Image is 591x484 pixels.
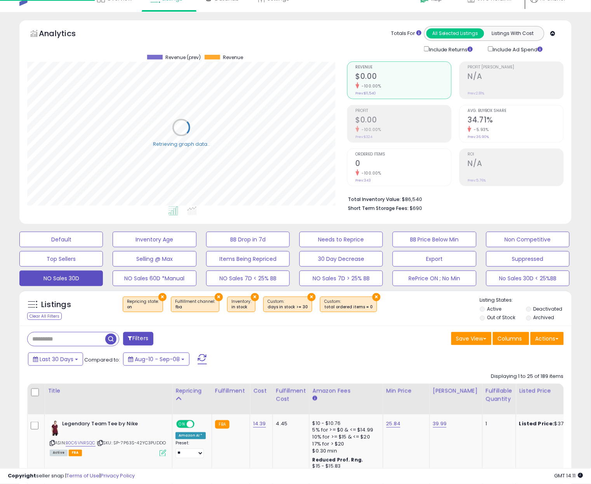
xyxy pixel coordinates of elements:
[313,387,380,395] div: Amazon Fees
[468,115,563,126] h2: 34.71%
[19,251,103,267] button: Top Sellers
[113,232,196,247] button: Inventory Age
[50,420,166,456] div: ASIN:
[486,251,570,267] button: Suppressed
[62,420,156,430] b: Legendary Team Tee by Nike
[393,251,476,267] button: Export
[206,232,290,247] button: BB Drop in 7d
[251,293,259,301] button: ×
[356,152,451,157] span: Ordered Items
[491,373,564,380] div: Displaying 1 to 25 of 189 items
[253,420,266,428] a: 14.39
[19,271,103,286] button: NO Sales 30D
[356,109,451,113] span: Profit
[348,196,401,203] b: Total Inventory Value:
[410,204,422,212] span: $690
[348,205,409,211] b: Short Term Storage Fees:
[487,306,502,312] label: Active
[486,271,570,286] button: No Sales 30D < 25%BB
[50,450,68,456] span: All listings currently available for purchase on Amazon
[519,420,584,427] div: $37.98
[27,313,62,320] div: Clear All Filters
[253,387,269,395] div: Cost
[39,28,91,41] h5: Analytics
[313,448,377,455] div: $0.30 min
[41,299,71,310] h5: Listings
[356,65,451,70] span: Revenue
[451,332,492,345] button: Save View
[482,45,555,54] div: Include Ad Spend
[40,355,73,363] span: Last 30 Days
[313,420,377,427] div: $10 - $10.76
[299,232,383,247] button: Needs to Reprice
[123,353,189,366] button: Aug-10 - Sep-08
[554,472,583,480] span: 2025-10-9 14:11 GMT
[480,297,572,304] p: Listing States:
[348,194,558,203] li: $86,540
[66,472,99,480] a: Terms of Use
[486,420,510,427] div: 1
[426,28,484,38] button: All Selected Listings
[386,387,426,395] div: Min Price
[153,141,210,148] div: Retrieving graph data..
[175,304,215,310] div: fba
[193,421,206,428] span: OFF
[487,314,516,321] label: Out of Stock
[433,387,479,395] div: [PERSON_NAME]
[533,314,554,321] label: Archived
[359,127,381,133] small: -100.00%
[393,232,476,247] button: BB Price Below Min
[372,293,381,301] button: ×
[206,271,290,286] button: NO Sales 7D < 25% BB
[69,450,82,456] span: FBA
[533,306,562,312] label: Deactivated
[356,115,451,126] h2: $0.00
[215,420,229,429] small: FBA
[66,440,96,447] a: B0C6VNRSQC
[176,441,206,458] div: Preset:
[313,457,363,463] b: Reduced Prof. Rng.
[276,420,303,427] div: 4.45
[498,335,522,342] span: Columns
[468,91,485,96] small: Prev: 2.81%
[313,427,377,434] div: 5% for >= $0 & <= $14.99
[433,420,447,428] a: 39.99
[113,271,196,286] button: NO Sales 60D *Manual
[176,387,209,395] div: Repricing
[356,91,376,96] small: Prev: $11,540
[313,434,377,441] div: 10% for >= $15 & <= $20
[486,232,570,247] button: Non Competitive
[127,304,159,310] div: on
[177,421,187,428] span: ON
[299,271,383,286] button: NO Sales 7D > 25% BB
[231,304,251,310] div: in stock
[8,473,135,480] div: seller snap | |
[386,420,401,428] a: 25.84
[175,299,215,310] span: Fulfillment channel :
[313,395,317,402] small: Amazon Fees.
[123,332,153,346] button: Filters
[135,355,180,363] span: Aug-10 - Sep-08
[468,159,563,169] h2: N/A
[493,332,529,345] button: Columns
[299,251,383,267] button: 30 Day Decrease
[393,271,476,286] button: RePrice ON ; No Min
[206,251,290,267] button: Items Being Repriced
[268,304,308,310] div: days in stock >= 30
[8,472,36,480] strong: Copyright
[215,293,223,301] button: ×
[215,387,247,395] div: Fulfillment
[313,463,377,470] div: $15 - $15.83
[484,28,542,38] button: Listings With Cost
[84,356,120,363] span: Compared to:
[19,232,103,247] button: Default
[127,299,159,310] span: Repricing state :
[359,83,381,89] small: -100.00%
[276,387,306,403] div: Fulfillment Cost
[519,387,586,395] div: Listed Price
[471,127,489,133] small: -5.93%
[468,152,563,157] span: ROI
[519,420,554,427] b: Listed Price:
[468,109,563,113] span: Avg. Buybox Share
[28,353,83,366] button: Last 30 Days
